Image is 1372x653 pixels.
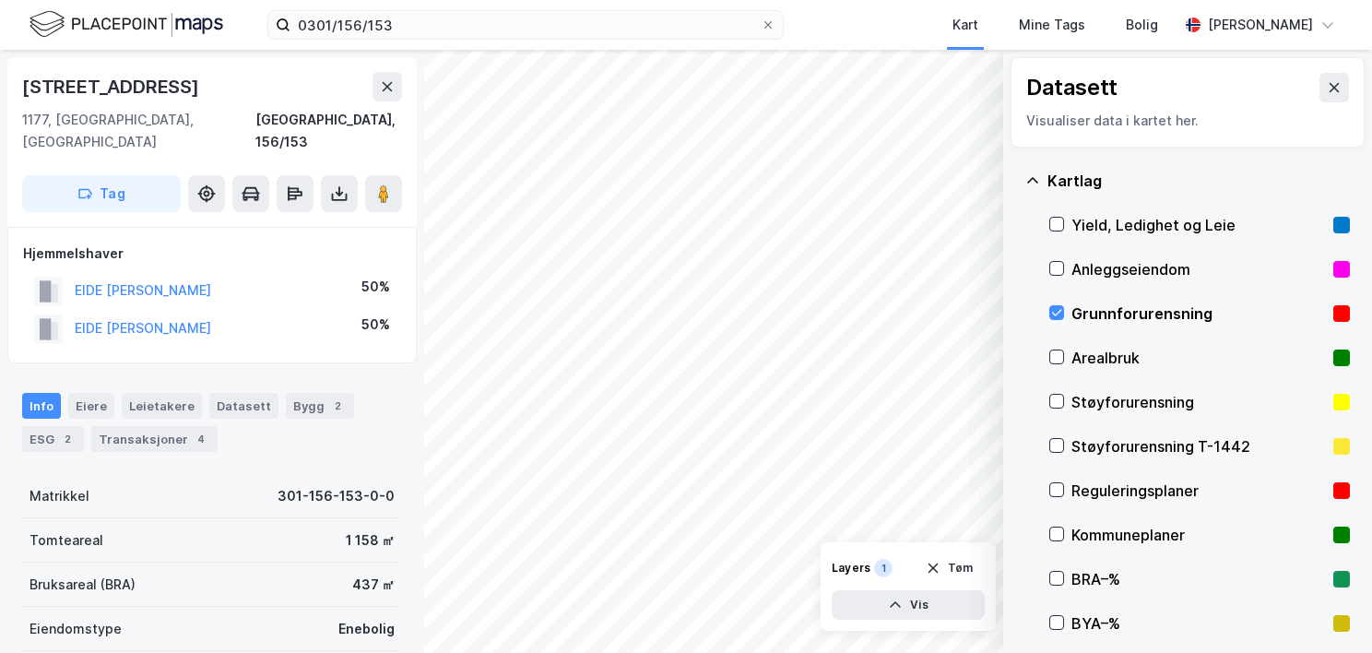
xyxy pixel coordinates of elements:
[346,529,395,552] div: 1 158 ㎡
[874,559,893,577] div: 1
[1071,347,1326,369] div: Arealbruk
[352,574,395,596] div: 437 ㎡
[914,553,985,583] button: Tøm
[1126,14,1158,36] div: Bolig
[30,529,103,552] div: Tomteareal
[22,109,255,153] div: 1177, [GEOGRAPHIC_DATA], [GEOGRAPHIC_DATA]
[91,426,218,452] div: Transaksjoner
[255,109,402,153] div: [GEOGRAPHIC_DATA], 156/153
[1071,258,1326,280] div: Anleggseiendom
[1071,435,1326,457] div: Støyforurensning T-1442
[22,175,181,212] button: Tag
[1071,214,1326,236] div: Yield, Ledighet og Leie
[58,430,77,448] div: 2
[1071,568,1326,590] div: BRA–%
[1019,14,1085,36] div: Mine Tags
[1071,612,1326,635] div: BYA–%
[1026,73,1118,102] div: Datasett
[1071,480,1326,502] div: Reguleringsplaner
[832,561,870,576] div: Layers
[338,618,395,640] div: Enebolig
[30,8,223,41] img: logo.f888ab2527a4732fd821a326f86c7f29.svg
[1208,14,1313,36] div: [PERSON_NAME]
[278,485,395,507] div: 301-156-153-0-0
[30,618,122,640] div: Eiendomstype
[209,393,278,419] div: Datasett
[22,426,84,452] div: ESG
[361,276,390,298] div: 50%
[952,14,978,36] div: Kart
[1047,170,1350,192] div: Kartlag
[1026,110,1349,132] div: Visualiser data i kartet her.
[30,485,89,507] div: Matrikkel
[30,574,136,596] div: Bruksareal (BRA)
[23,243,401,265] div: Hjemmelshaver
[328,397,347,415] div: 2
[1071,303,1326,325] div: Grunnforurensning
[192,430,210,448] div: 4
[832,590,985,620] button: Vis
[1071,391,1326,413] div: Støyforurensning
[122,393,202,419] div: Leietakere
[361,314,390,336] div: 50%
[286,393,354,419] div: Bygg
[22,72,203,101] div: [STREET_ADDRESS]
[1280,564,1372,653] iframe: Chat Widget
[290,11,761,39] input: Søk på adresse, matrikkel, gårdeiere, leietakere eller personer
[22,393,61,419] div: Info
[1071,524,1326,546] div: Kommuneplaner
[68,393,114,419] div: Eiere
